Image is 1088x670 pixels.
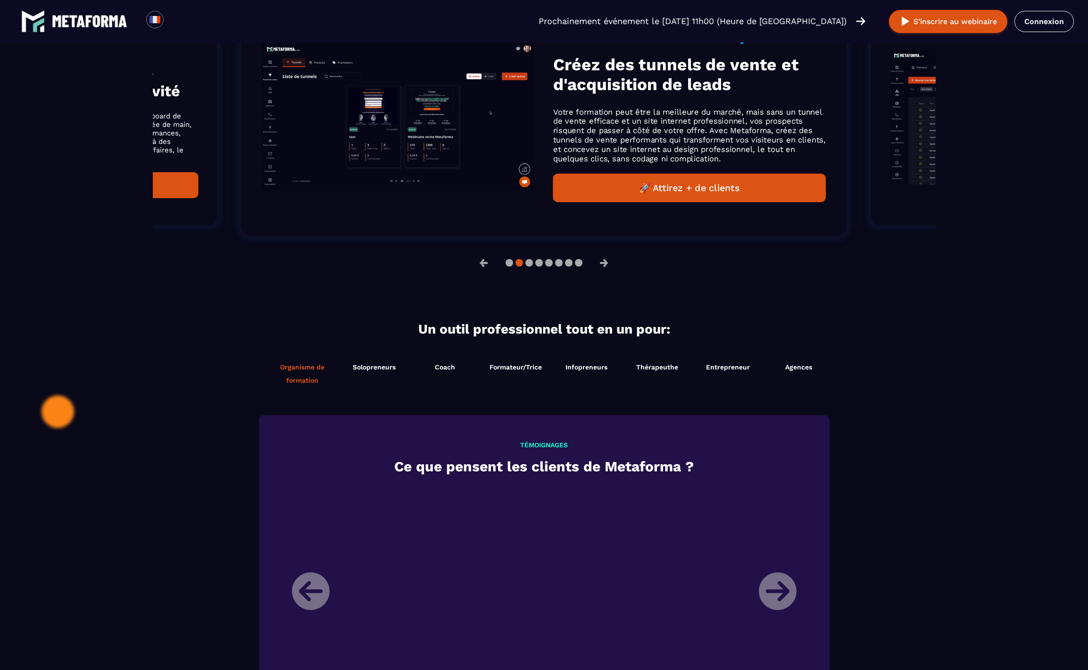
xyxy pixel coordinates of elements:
button: 🚀 Attirez + de clients [553,174,826,202]
div: Search for option [164,11,187,32]
span: Agences [785,363,812,371]
p: Prochainement événement le [DATE] 11h00 (Heure de [GEOGRAPHIC_DATA]) [539,15,847,28]
a: Connexion [1014,11,1074,32]
span: Formateur/Trice [490,363,542,371]
button: S’inscrire au webinaire [889,10,1007,33]
img: logo [52,15,127,27]
h2: Ce que pensent les clients de Metaforma ? [285,456,804,477]
img: logo [21,9,45,33]
span: Entrepreneur [706,363,750,371]
img: gif [262,43,535,191]
p: Votre formation peut être la meilleure du marché, mais sans un tunnel de vente efficace et un sit... [553,107,826,163]
button: → [592,251,616,274]
h2: Un outil professionnel tout en un pour: [261,321,827,337]
span: Organisme de formation [268,360,337,387]
img: fr [149,14,161,25]
span: Solopreneurs [353,363,396,371]
span: Thérapeuthe [636,363,678,371]
img: play [899,16,911,27]
input: Search for option [172,16,179,27]
img: icon [678,33,725,42]
img: icon [735,33,782,44]
img: arrow-right [856,16,865,26]
h3: TÉMOIGNAGES [285,441,804,449]
h3: Créez des tunnels de vente et d'acquisition de leads [553,55,826,94]
span: Coach [435,363,455,371]
span: Infopreneurs [565,363,607,371]
button: ← [472,251,496,274]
